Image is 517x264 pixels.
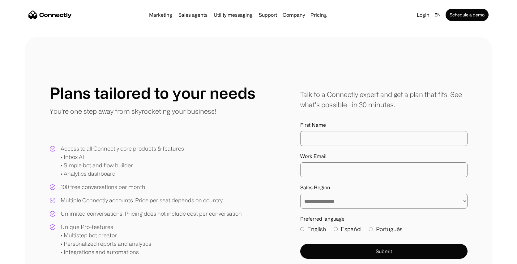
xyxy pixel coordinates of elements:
label: Work Email [300,153,468,159]
label: Sales Region [300,185,468,191]
div: en [434,11,441,19]
ul: Language list [12,253,37,262]
a: Sales agents [176,12,210,17]
input: Português [369,227,373,231]
label: English [300,225,326,233]
div: Unlimited conversations. Pricing does not include cost per conversation [61,209,242,218]
div: Company [281,11,307,19]
label: First Name [300,122,468,128]
button: Submit [300,244,468,259]
a: home [28,10,72,20]
div: Company [283,11,305,19]
a: Login [414,11,432,19]
div: Multiple Connectly accounts. Price per seat depends on country [61,196,223,205]
h1: Plans tailored to your needs [49,84,255,102]
aside: Language selected: English [6,253,37,262]
label: Português [369,225,403,233]
label: Español [334,225,361,233]
input: Español [334,227,338,231]
div: en [432,11,444,19]
a: Marketing [147,12,175,17]
label: Preferred language [300,216,468,222]
p: You're one step away from skyrocketing your business! [49,106,216,116]
div: 100 free conversations per month [61,183,145,191]
div: Talk to a Connectly expert and get a plan that fits. See what’s possible—in 30 minutes. [300,89,468,110]
a: Pricing [308,12,329,17]
a: Support [256,12,280,17]
div: Access to all Connectly core products & features • Inbox AI • Simple bot and flow builder • Analy... [61,144,184,178]
a: Schedule a demo [446,9,489,21]
a: Utility messaging [211,12,255,17]
input: English [300,227,304,231]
